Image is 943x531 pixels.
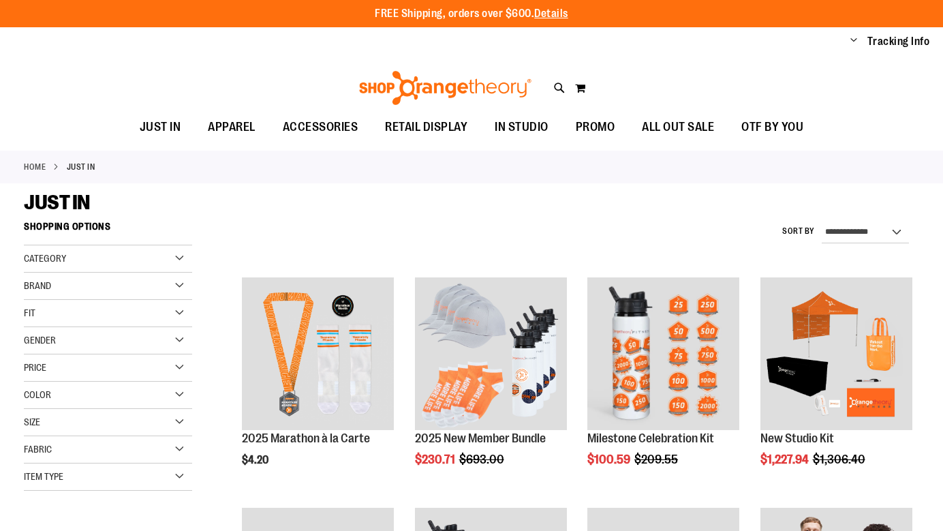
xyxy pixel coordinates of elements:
[459,453,506,466] span: $693.00
[140,112,181,142] span: JUST IN
[24,215,192,245] strong: Shopping Options
[754,271,919,500] div: product
[813,453,867,466] span: $1,306.40
[634,453,680,466] span: $209.55
[782,226,815,237] label: Sort By
[415,277,567,431] a: 2025 New Member Bundle
[587,277,739,431] a: Milestone Celebration Kit
[415,431,546,445] a: 2025 New Member Bundle
[24,161,46,173] a: Home
[415,277,567,429] img: 2025 New Member Bundle
[242,277,394,431] a: 2025 Marathon à la Carte
[587,431,714,445] a: Milestone Celebration Kit
[24,416,40,427] span: Size
[24,362,46,373] span: Price
[587,277,739,429] img: Milestone Celebration Kit
[24,471,63,482] span: Item Type
[242,454,270,466] span: $4.20
[24,280,51,291] span: Brand
[24,253,66,264] span: Category
[850,35,857,48] button: Account menu
[760,453,811,466] span: $1,227.94
[576,112,615,142] span: PROMO
[235,271,401,500] div: product
[415,453,457,466] span: $230.71
[760,277,912,431] a: New Studio Kit
[760,431,834,445] a: New Studio Kit
[24,307,35,318] span: Fit
[587,453,632,466] span: $100.59
[67,161,95,173] strong: JUST IN
[642,112,714,142] span: ALL OUT SALE
[24,335,56,346] span: Gender
[283,112,358,142] span: ACCESSORIES
[867,34,930,49] a: Tracking Info
[242,277,394,429] img: 2025 Marathon à la Carte
[741,112,803,142] span: OTF BY YOU
[24,389,51,400] span: Color
[408,271,574,500] div: product
[24,191,90,214] span: JUST IN
[357,71,534,105] img: Shop Orangetheory
[495,112,548,142] span: IN STUDIO
[581,271,746,500] div: product
[208,112,256,142] span: APPAREL
[375,6,568,22] p: FREE Shipping, orders over $600.
[385,112,467,142] span: RETAIL DISPLAY
[534,7,568,20] a: Details
[760,277,912,429] img: New Studio Kit
[24,444,52,455] span: Fabric
[242,431,370,445] a: 2025 Marathon à la Carte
